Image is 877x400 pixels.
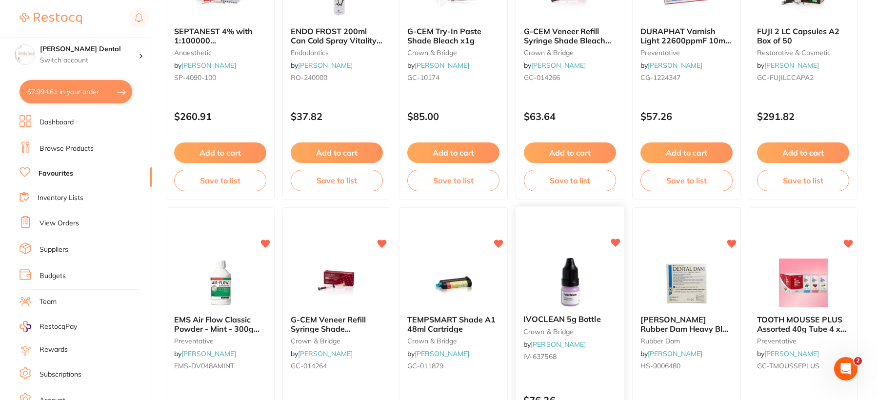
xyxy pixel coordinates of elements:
[38,193,83,203] a: Inventory Lists
[407,315,496,333] span: TEMPSMART Shade A1 48ml Cartridge
[757,315,849,333] b: TOOTH MOUSSE PLUS Assorted 40g Tube 4 x Mint & Straw 2 x Van
[291,49,383,57] small: endodontics
[757,73,814,82] span: GC-FUJILCCAPA2
[640,61,702,70] span: by
[39,169,73,179] a: Favourites
[524,61,586,70] span: by
[407,73,439,82] span: GC-10174
[174,142,266,163] button: Add to cart
[640,315,733,333] b: HENRY SCHEIN Rubber Dam Heavy Blue 15x15 cm Mint Box of 36
[757,142,849,163] button: Add to cart
[640,349,702,358] span: by
[291,337,383,345] small: crown & bridge
[291,349,353,358] span: by
[298,61,353,70] a: [PERSON_NAME]
[174,49,266,57] small: anaesthetic
[40,370,81,380] a: Subscriptions
[648,61,702,70] a: [PERSON_NAME]
[407,170,499,191] button: Save to list
[415,349,469,358] a: [PERSON_NAME]
[20,80,132,103] button: $7,994.61 in your order
[757,27,849,45] b: FUJI 2 LC Capsules A2 Box of 50
[757,337,849,345] small: preventative
[291,61,353,70] span: by
[174,27,266,45] b: SEPTANEST 4% with 1:100000 adrenalin 2.2ml 2xBox 50 GOLD
[291,27,383,45] b: ENDO FROST 200ml Can Cold Spray Vitality Testing
[640,315,733,342] span: [PERSON_NAME] Rubber Dam Heavy Blue 15x15 cm Mint Box of 36
[291,26,382,54] span: ENDO FROST 200ml Can Cold Spray Vitality Testing
[20,321,31,332] img: RestocqPay
[523,328,617,336] small: crown & bridge
[640,27,733,45] b: DURAPHAT Varnish Light 22600ppmF 10ml tube
[524,27,616,45] b: G-CEM Veneer Refill Syringe Shade Bleach x1.7g
[174,26,263,63] span: SEPTANEST 4% with 1:100000 [MEDICAL_DATA] 2.2ml 2xBox 50 GOLD
[291,142,383,163] button: Add to cart
[40,245,68,255] a: Suppliers
[640,73,680,82] span: CG-1224347
[40,297,57,307] a: Team
[648,349,702,358] a: [PERSON_NAME]
[407,27,499,45] b: G-CEM Try-In Paste Shade Bleach x1g
[174,315,259,342] span: EMS Air Flow Classic Powder - Mint - 300g Bottle
[189,259,252,307] img: EMS Air Flow Classic Powder - Mint - 300g Bottle
[524,142,616,163] button: Add to cart
[524,26,611,54] span: G-CEM Veneer Refill Syringe Shade Bleach x1.7g
[772,259,835,307] img: TOOTH MOUSSE PLUS Assorted 40g Tube 4 x Mint & Straw 2 x Van
[40,56,139,65] p: Switch account
[640,142,733,163] button: Add to cart
[757,349,819,358] span: by
[524,170,616,191] button: Save to list
[854,357,862,365] span: 2
[764,349,819,358] a: [PERSON_NAME]
[181,349,236,358] a: [PERSON_NAME]
[407,361,443,370] span: GC-011879
[524,73,560,82] span: GC-014266
[291,111,383,122] p: $37.82
[291,315,366,342] span: G-CEM Veneer Refill Syringe Shade Translucent x1.7g
[407,349,469,358] span: by
[174,349,236,358] span: by
[524,49,616,57] small: crown & bridge
[174,61,236,70] span: by
[40,144,94,154] a: Browse Products
[757,111,849,122] p: $291.82
[407,111,499,122] p: $85.00
[40,345,68,355] a: Rewards
[757,361,819,370] span: GC-TMOUSSEPLUS
[407,315,499,333] b: TEMPSMART Shade A1 48ml Cartridge
[640,361,680,370] span: HS-9006480
[181,61,236,70] a: [PERSON_NAME]
[757,315,846,342] span: TOOTH MOUSSE PLUS Assorted 40g Tube 4 x Mint & Straw 2 x Van
[834,357,857,380] iframe: Intercom live chat
[291,361,327,370] span: GC-014264
[407,61,469,70] span: by
[757,170,849,191] button: Save to list
[523,315,601,324] span: IVOCLEAN 5g Bottle
[407,49,499,57] small: crown & bridge
[407,142,499,163] button: Add to cart
[757,49,849,57] small: restorative & cosmetic
[174,170,266,191] button: Save to list
[640,49,733,57] small: preventative
[415,61,469,70] a: [PERSON_NAME]
[40,322,77,332] span: RestocqPay
[291,73,327,82] span: RO-240000
[538,258,602,307] img: IVOCLEAN 5g Bottle
[174,111,266,122] p: $260.91
[655,259,718,307] img: HENRY SCHEIN Rubber Dam Heavy Blue 15x15 cm Mint Box of 36
[298,349,353,358] a: [PERSON_NAME]
[531,340,586,349] a: [PERSON_NAME]
[407,337,499,345] small: crown & bridge
[291,315,383,333] b: G-CEM Veneer Refill Syringe Shade Translucent x1.7g
[422,259,485,307] img: TEMPSMART Shade A1 48ml Cartridge
[531,61,586,70] a: [PERSON_NAME]
[764,61,819,70] a: [PERSON_NAME]
[174,337,266,345] small: preventative
[524,111,616,122] p: $63.64
[174,315,266,333] b: EMS Air Flow Classic Powder - Mint - 300g Bottle
[640,337,733,345] small: rubber dam
[174,73,216,82] span: SP-4090-100
[305,259,369,307] img: G-CEM Veneer Refill Syringe Shade Translucent x1.7g
[640,170,733,191] button: Save to list
[523,340,586,349] span: by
